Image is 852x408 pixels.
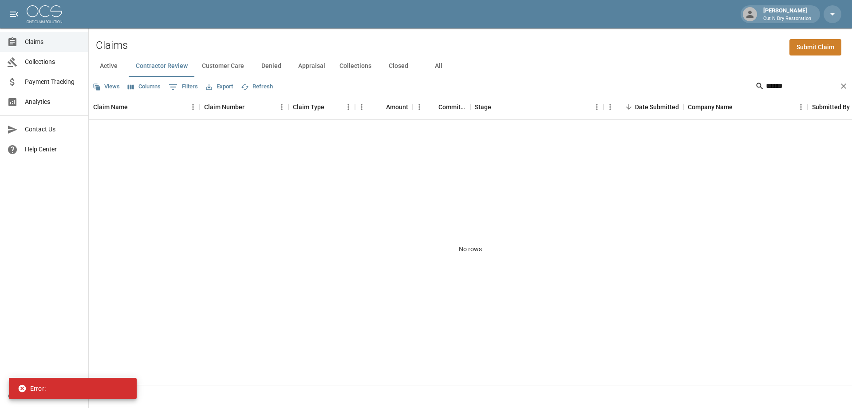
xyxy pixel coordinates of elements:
[128,101,140,113] button: Sort
[438,95,466,119] div: Committed Amount
[475,95,491,119] div: Stage
[166,80,200,94] button: Show filters
[324,101,337,113] button: Sort
[794,100,808,114] button: Menu
[590,100,603,114] button: Menu
[379,55,418,77] button: Closed
[623,101,635,113] button: Sort
[245,101,257,113] button: Sort
[200,95,288,119] div: Claim Number
[25,37,81,47] span: Claims
[89,55,852,77] div: dynamic tabs
[25,57,81,67] span: Collections
[25,97,81,107] span: Analytics
[418,55,458,77] button: All
[293,95,324,119] div: Claim Type
[386,95,408,119] div: Amount
[195,55,251,77] button: Customer Care
[470,95,603,119] div: Stage
[603,100,617,114] button: Menu
[413,95,470,119] div: Committed Amount
[18,380,46,396] div: Error:
[763,15,811,23] p: Cut N Dry Restoration
[89,55,129,77] button: Active
[89,120,852,378] div: No rows
[837,79,850,93] button: Clear
[733,101,745,113] button: Sort
[25,77,81,87] span: Payment Tracking
[204,95,245,119] div: Claim Number
[93,95,128,119] div: Claim Name
[426,101,438,113] button: Sort
[603,95,683,119] div: Date Submitted
[27,5,62,23] img: ocs-logo-white-transparent.png
[355,100,368,114] button: Menu
[491,101,504,113] button: Sort
[342,100,355,114] button: Menu
[688,95,733,119] div: Company Name
[760,6,815,22] div: [PERSON_NAME]
[635,95,679,119] div: Date Submitted
[789,39,841,55] a: Submit Claim
[186,100,200,114] button: Menu
[89,95,200,119] div: Claim Name
[251,55,291,77] button: Denied
[204,80,235,94] button: Export
[332,55,379,77] button: Collections
[96,39,128,52] h2: Claims
[129,55,195,77] button: Contractor Review
[288,95,355,119] div: Claim Type
[683,95,808,119] div: Company Name
[374,101,386,113] button: Sort
[25,125,81,134] span: Contact Us
[5,5,23,23] button: open drawer
[413,100,426,114] button: Menu
[126,80,163,94] button: Select columns
[275,100,288,114] button: Menu
[812,95,850,119] div: Submitted By
[91,80,122,94] button: Views
[355,95,413,119] div: Amount
[25,145,81,154] span: Help Center
[8,392,80,400] div: © 2025 One Claim Solution
[291,55,332,77] button: Appraisal
[755,79,850,95] div: Search
[239,80,275,94] button: Refresh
